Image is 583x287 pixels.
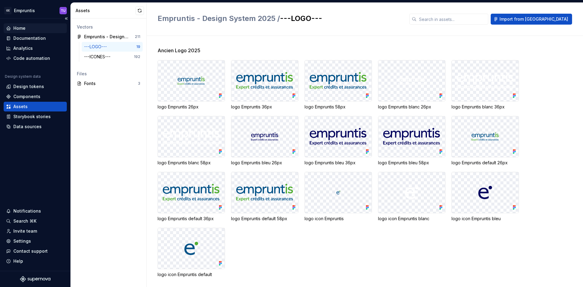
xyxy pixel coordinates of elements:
div: Fonts [84,80,138,87]
button: Collapse sidebar [62,14,70,23]
a: Empruntis - Design System 2025211 [74,32,143,42]
div: Invite team [13,228,37,234]
div: logo icon Empruntis blanc [378,216,445,222]
div: logo Empruntis blanc 36px [452,104,519,110]
div: logo Empruntis 36px [231,104,298,110]
div: Empruntis - Design System 2025 [84,34,129,40]
a: Data sources [4,122,67,132]
div: Contact support [13,248,48,254]
div: Help [13,258,23,264]
a: Code automation [4,53,67,63]
div: ---ICONES--- [84,54,113,60]
div: Search ⌘K [13,218,36,224]
div: logo icon Empruntis bleu [452,216,519,222]
div: Notifications [13,208,41,214]
div: GE [4,7,12,14]
a: ---LOGO---19 [82,42,143,52]
div: TU [61,8,66,13]
div: Assets [13,104,28,110]
div: Design system data [5,74,41,79]
a: Documentation [4,33,67,43]
span: Import from [GEOGRAPHIC_DATA] [499,16,568,22]
div: Storybook stories [13,114,51,120]
div: Assets [76,8,135,14]
button: Contact support [4,246,67,256]
a: Design tokens [4,82,67,91]
a: Analytics [4,43,67,53]
div: Home [13,25,26,31]
a: ---ICONES---192 [82,52,143,62]
h2: ---LOGO--- [158,14,402,23]
a: Components [4,92,67,101]
div: logo icon Empruntis [305,216,372,222]
div: Data sources [13,124,42,130]
div: Settings [13,238,31,244]
div: logo Empruntis bleu 58px [378,160,445,166]
button: GEEmpruntisTU [1,4,69,17]
div: logo Empruntis blanc 26px [378,104,445,110]
div: Documentation [13,35,46,41]
div: 19 [136,44,140,49]
div: Code automation [13,55,50,61]
a: Storybook stories [4,112,67,121]
a: Fonts3 [74,79,143,88]
div: 3 [138,81,140,86]
button: Notifications [4,206,67,216]
a: Settings [4,236,67,246]
button: Search ⌘K [4,216,67,226]
a: Invite team [4,226,67,236]
span: Empruntis - Design System 2025 / [158,14,280,23]
div: logo Empruntis default 58px [231,216,298,222]
div: Files [77,71,140,77]
div: logo icon Empruntis default [158,272,225,278]
div: Empruntis [14,8,35,14]
div: logo Empruntis default 26px [452,160,519,166]
div: 211 [135,34,140,39]
div: Design tokens [13,84,44,90]
div: logo Empruntis default 36px [158,216,225,222]
a: Home [4,23,67,33]
div: logo Empruntis 26px [158,104,225,110]
a: Assets [4,102,67,111]
div: logo Empruntis bleu 26px [231,160,298,166]
div: Analytics [13,45,33,51]
svg: Supernova Logo [20,276,50,282]
button: Help [4,256,67,266]
div: ---LOGO--- [84,44,109,50]
input: Search in assets... [417,14,488,25]
button: Import from [GEOGRAPHIC_DATA] [491,14,572,25]
span: Ancien Logo 2025 [158,47,200,54]
div: Vectors [77,24,140,30]
div: 192 [134,54,140,59]
div: logo Empruntis 58px [305,104,372,110]
div: logo Empruntis bleu 36px [305,160,372,166]
div: Components [13,94,40,100]
div: logo Empruntis blanc 58px [158,160,225,166]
